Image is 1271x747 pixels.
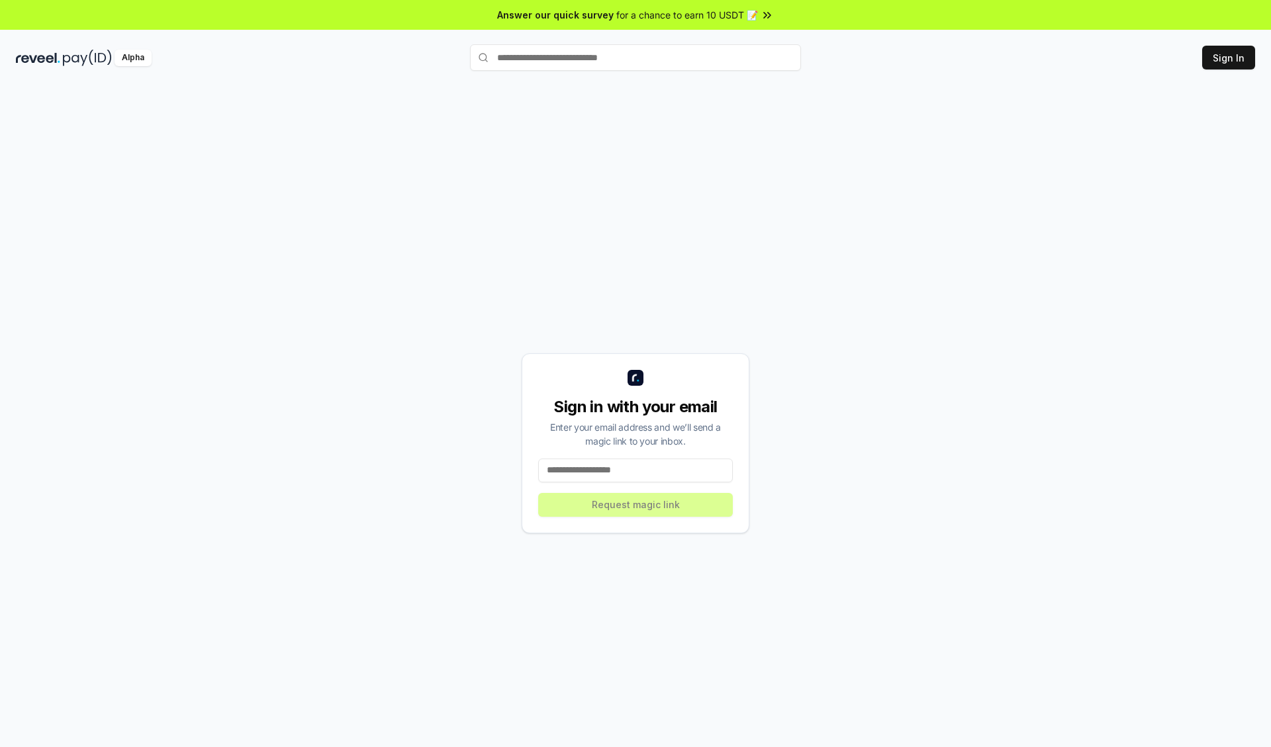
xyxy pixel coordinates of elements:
span: for a chance to earn 10 USDT 📝 [616,8,758,22]
span: Answer our quick survey [497,8,614,22]
img: reveel_dark [16,50,60,66]
div: Alpha [115,50,152,66]
button: Sign In [1202,46,1255,69]
div: Sign in with your email [538,396,733,417]
img: pay_id [63,50,112,66]
img: logo_small [628,370,643,386]
div: Enter your email address and we’ll send a magic link to your inbox. [538,420,733,448]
